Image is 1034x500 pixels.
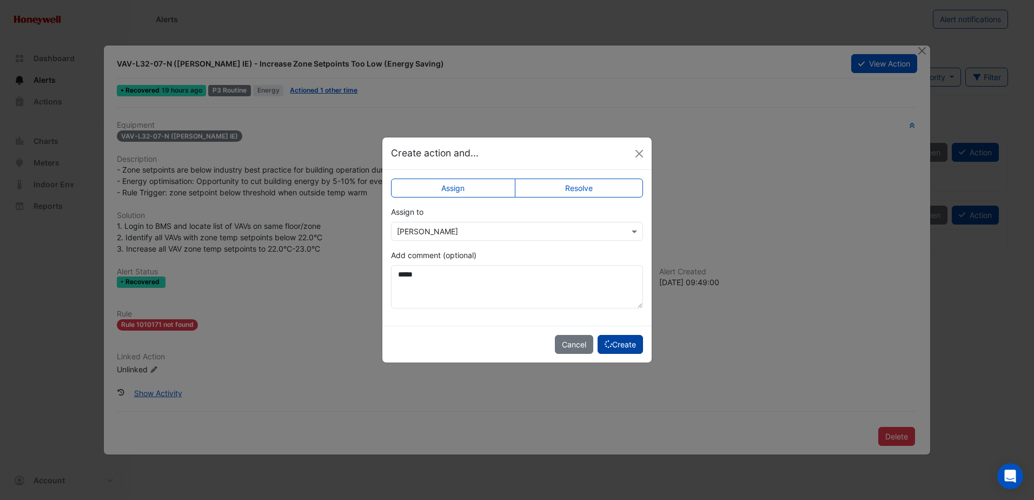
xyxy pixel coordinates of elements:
h5: Create action and... [391,146,479,160]
button: Create [598,335,643,354]
label: Resolve [515,179,644,198]
button: Close [631,146,647,162]
label: Add comment (optional) [391,249,476,261]
label: Assign to [391,206,423,218]
label: Assign [391,179,515,198]
button: Cancel [555,335,593,354]
div: Open Intercom Messenger [997,463,1023,489]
